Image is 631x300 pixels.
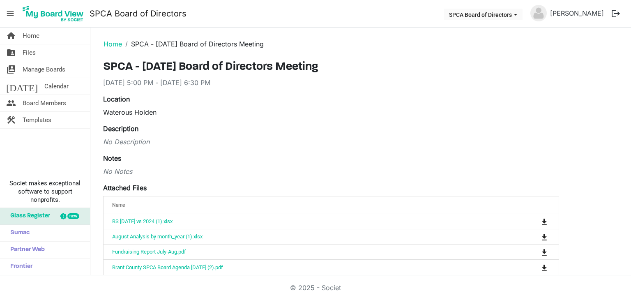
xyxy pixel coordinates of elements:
span: folder_shared [6,44,16,61]
a: August Analysis by month_year (1).xlsx [112,233,203,240]
a: BS [DATE] vs 2024 (1).xlsx [112,218,173,224]
label: Location [103,94,130,104]
a: © 2025 - Societ [290,284,341,292]
span: home [6,28,16,44]
label: Attached Files [103,183,147,193]
button: Download [539,246,550,258]
td: is Command column column header [507,259,559,275]
button: Download [539,231,550,242]
td: is Command column column header [507,214,559,229]
a: My Board View Logo [20,3,90,24]
label: Description [103,124,138,134]
div: No Description [103,137,559,147]
span: Frontier [6,258,32,275]
td: is Command column column header [507,229,559,244]
a: SPCA Board of Directors [90,5,187,22]
span: Societ makes exceptional software to support nonprofits. [4,179,86,204]
span: Glass Register [6,208,50,224]
div: new [67,213,79,219]
div: [DATE] 5:00 PM - [DATE] 6:30 PM [103,78,559,88]
td: Fundraising Report July-Aug.pdf is template cell column header Name [104,244,507,259]
span: Templates [23,112,51,128]
span: Manage Boards [23,61,65,78]
button: logout [607,5,624,22]
td: is Command column column header [507,244,559,259]
span: switch_account [6,61,16,78]
a: [PERSON_NAME] [547,5,607,21]
span: menu [2,6,18,21]
a: Home [104,40,122,48]
div: Waterous Holden [103,107,559,117]
a: Fundraising Report July-Aug.pdf [112,249,186,255]
button: Download [539,216,550,227]
span: Calendar [44,78,69,95]
img: no-profile-picture.svg [530,5,547,21]
li: SPCA - [DATE] Board of Directors Meeting [122,39,264,49]
span: Partner Web [6,242,45,258]
h3: SPCA - [DATE] Board of Directors Meeting [103,60,559,74]
span: people [6,95,16,111]
span: Sumac [6,225,30,241]
td: August Analysis by month_year (1).xlsx is template cell column header Name [104,229,507,244]
span: construction [6,112,16,128]
button: Download [539,261,550,273]
a: Brant County SPCA Board Agenda [DATE] (2).pdf [112,264,223,270]
div: No Notes [103,166,559,176]
span: [DATE] [6,78,38,95]
td: Brant County SPCA Board Agenda Sept 25, 2025 (2).pdf is template cell column header Name [104,259,507,275]
span: Files [23,44,36,61]
span: Board Members [23,95,66,111]
button: SPCA Board of Directors dropdownbutton [444,9,523,20]
td: BS Aug 2025 vs 2024 (1).xlsx is template cell column header Name [104,214,507,229]
span: Home [23,28,39,44]
span: Name [112,202,125,208]
img: My Board View Logo [20,3,86,24]
label: Notes [103,153,121,163]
